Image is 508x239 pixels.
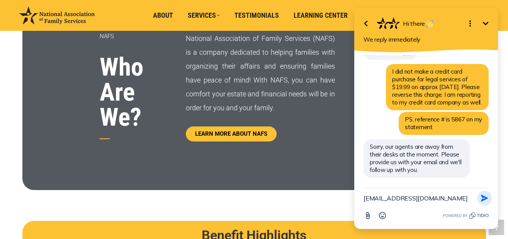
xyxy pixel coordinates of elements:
[99,211,144,220] a: Powered by Tidio.
[134,16,149,31] button: Minimize
[19,188,125,208] textarea: New message
[59,20,90,27] span: Hi there
[148,8,178,23] a: About
[229,8,284,23] a: Testimonials
[186,32,335,115] p: National Association of Family Services (NAFS) is a company dedicated to helping families with or...
[19,36,76,43] span: We reply immediately
[188,11,220,20] span: Services
[288,8,353,23] a: Learning Center
[100,29,167,43] p: NAFS
[19,7,95,24] img: National Association of Family Services
[48,68,138,106] span: I did not make a credit card purchase for legal services of $19.99 on approx [DATE]. Please rever...
[100,55,167,130] h3: Who Are We?
[82,20,89,28] img: 👋
[118,16,134,31] button: Open options
[186,126,277,141] a: LEARN MORE ABOUT NAFS
[31,208,46,223] button: Open Emoji picker
[16,208,31,223] button: Attach file button
[294,11,348,20] span: Learning Center
[153,11,173,20] span: About
[61,116,138,131] span: PS, reference # is 5867 on my statement
[234,11,279,20] span: Testimonials
[195,131,267,137] span: LEARN MORE ABOUT NAFS
[25,143,117,173] span: Sorry, our agents are away from their desks at the moment. Please provide us with your email and ...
